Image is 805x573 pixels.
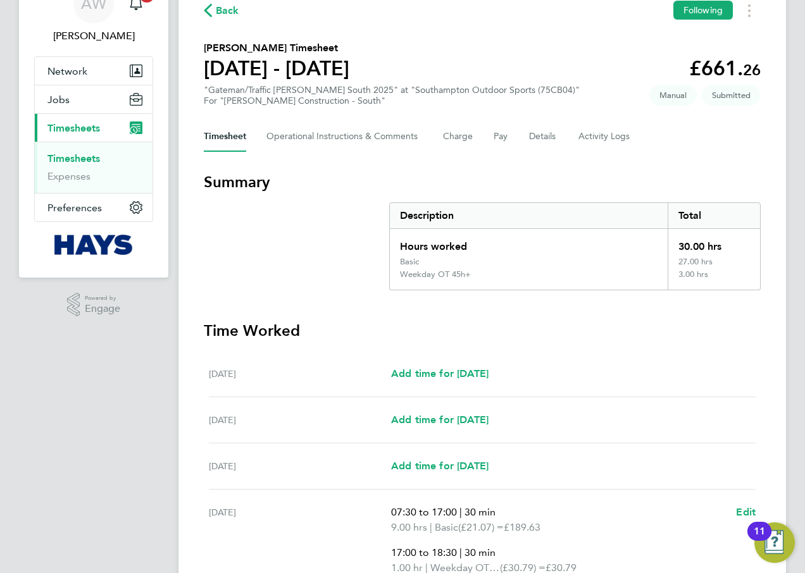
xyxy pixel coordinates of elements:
button: Pay [494,121,509,152]
span: £189.63 [504,521,540,533]
button: Details [529,121,558,152]
div: Basic [400,257,419,267]
div: Timesheets [35,142,153,193]
button: Charge [443,121,473,152]
button: Back [204,3,239,18]
a: Add time for [DATE] [391,366,489,381]
span: Edit [736,506,756,518]
a: Powered byEngage [67,293,121,317]
div: "Gateman/Traffic [PERSON_NAME] South 2025" at "Southampton Outdoor Sports (75CB04)" [204,85,580,106]
div: 27.00 hrs [668,257,760,269]
div: Description [390,203,668,228]
app-decimal: £661. [689,56,761,80]
div: Hours worked [390,229,668,257]
h1: [DATE] - [DATE] [204,56,349,81]
span: Alan Watts [34,28,153,44]
span: 30 min [465,546,496,558]
a: Edit [736,505,756,520]
button: Following [673,1,733,20]
div: 30.00 hrs [668,229,760,257]
span: 9.00 hrs [391,521,427,533]
a: Expenses [47,170,90,182]
div: 11 [754,531,765,548]
button: Open Resource Center, 11 new notifications [754,522,795,563]
div: [DATE] [209,366,391,381]
a: Go to home page [34,235,153,255]
div: [DATE] [209,412,391,428]
span: Back [216,3,239,18]
span: Add time for [DATE] [391,460,489,472]
div: Total [668,203,760,228]
button: Operational Instructions & Comments [266,121,423,152]
button: Network [35,57,153,85]
button: Activity Logs [578,121,632,152]
span: Basic [435,520,458,535]
div: [DATE] [209,459,391,474]
span: Add time for [DATE] [391,414,489,426]
span: Network [47,65,87,77]
span: Powered by [85,293,120,304]
button: Timesheets [35,114,153,142]
span: 30 min [465,506,496,518]
h2: [PERSON_NAME] Timesheet [204,40,349,56]
span: Jobs [47,94,70,106]
span: Engage [85,304,120,314]
span: Timesheets [47,122,100,134]
a: Add time for [DATE] [391,459,489,474]
h3: Time Worked [204,321,761,341]
button: Jobs [35,85,153,113]
button: Preferences [35,194,153,221]
span: Following [683,4,723,16]
span: Preferences [47,202,102,214]
div: Summary [389,202,761,290]
span: This timesheet was manually created. [649,85,697,106]
a: Add time for [DATE] [391,412,489,428]
span: | [459,506,462,518]
button: Timesheet [204,121,246,152]
h3: Summary [204,172,761,192]
span: 07:30 to 17:00 [391,506,457,518]
span: Add time for [DATE] [391,367,489,379]
span: (£21.07) = [458,521,504,533]
img: hays-logo-retina.png [54,235,134,255]
div: Weekday OT 45h+ [400,269,471,280]
div: 3.00 hrs [668,269,760,290]
a: Timesheets [47,152,100,164]
span: 17:00 to 18:30 [391,546,457,558]
span: | [430,521,432,533]
span: | [459,546,462,558]
span: 26 [743,61,761,79]
button: Timesheets Menu [738,1,761,20]
div: For "[PERSON_NAME] Construction - South" [204,95,580,106]
span: This timesheet is Submitted. [702,85,761,106]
